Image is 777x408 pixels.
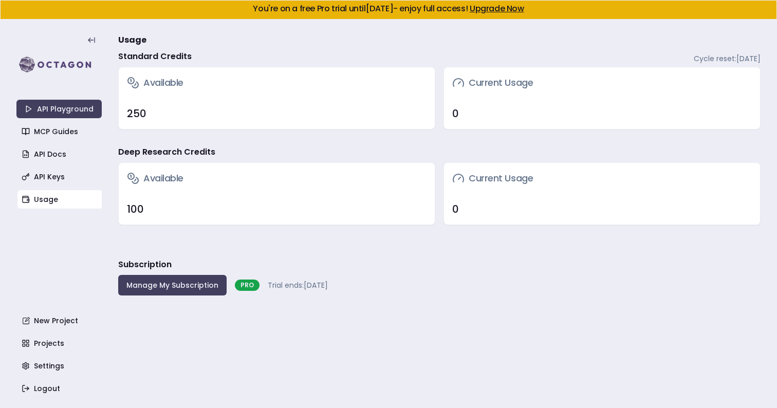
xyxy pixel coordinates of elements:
div: 250 [127,106,427,121]
a: Upgrade Now [470,3,524,14]
div: 0 [452,106,752,121]
a: MCP Guides [17,122,103,141]
span: Usage [118,34,146,46]
span: Cycle reset: [DATE] [694,53,761,64]
a: Settings [17,357,103,375]
span: Trial ends: [DATE] [268,280,328,290]
a: API Docs [17,145,103,163]
a: New Project [17,311,103,330]
a: API Playground [16,100,102,118]
h3: Current Usage [452,76,533,90]
button: Manage My Subscription [118,275,227,295]
h4: Standard Credits [118,50,192,63]
img: logo-rect-yK7x_WSZ.svg [16,54,102,75]
h3: Current Usage [452,171,533,186]
div: 100 [127,202,427,216]
a: Logout [17,379,103,398]
h3: Available [127,76,183,90]
div: 0 [452,202,752,216]
h3: Subscription [118,258,172,271]
div: PRO [235,280,260,291]
h4: Deep Research Credits [118,146,215,158]
h5: You're on a free Pro trial until [DATE] - enjoy full access! [9,5,768,13]
h3: Available [127,171,183,186]
a: Projects [17,334,103,353]
a: API Keys [17,168,103,186]
a: Usage [17,190,103,209]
